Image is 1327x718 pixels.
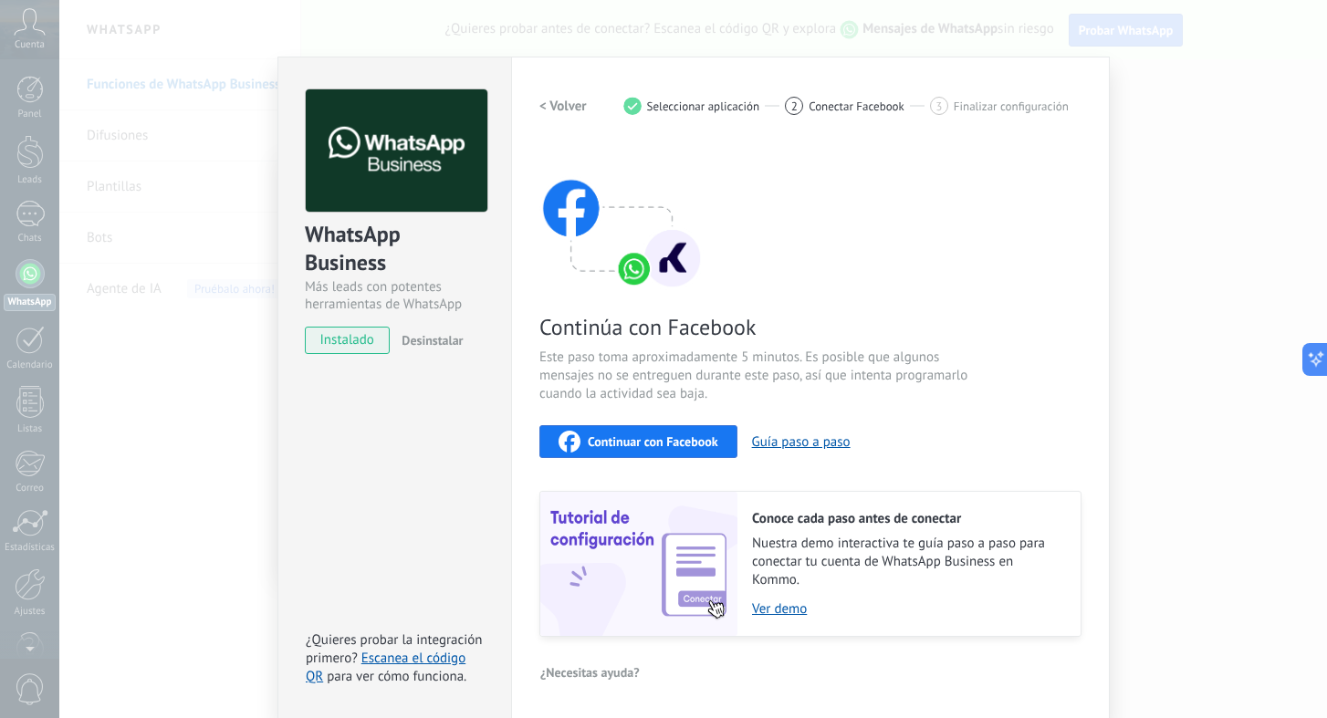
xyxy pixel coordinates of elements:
span: ¿Necesitas ayuda? [540,666,640,679]
h2: Conoce cada paso antes de conectar [752,510,1062,527]
button: ¿Necesitas ayuda? [539,659,641,686]
a: Escanea el código QR [306,650,465,685]
h2: < Volver [539,98,587,115]
a: Ver demo [752,600,1062,618]
span: 2 [791,99,798,114]
div: Más leads con potentes herramientas de WhatsApp [305,278,485,313]
span: Este paso toma aproximadamente 5 minutos. Es posible que algunos mensajes no se entreguen durante... [539,349,974,403]
span: Desinstalar [402,332,463,349]
div: WhatsApp Business [305,220,485,278]
button: Continuar con Facebook [539,425,737,458]
button: Desinstalar [394,327,463,354]
button: < Volver [539,89,587,122]
span: Continuar con Facebook [588,435,718,448]
span: ¿Quieres probar la integración primero? [306,631,483,667]
span: Conectar Facebook [809,99,904,113]
img: connect with facebook [539,144,704,290]
span: 3 [935,99,942,114]
span: para ver cómo funciona. [327,668,466,685]
span: instalado [306,327,389,354]
span: Nuestra demo interactiva te guía paso a paso para conectar tu cuenta de WhatsApp Business en Kommo. [752,535,1062,589]
button: Guía paso a paso [752,433,851,451]
span: Finalizar configuración [954,99,1069,113]
span: Seleccionar aplicación [647,99,760,113]
span: Continúa con Facebook [539,313,974,341]
img: logo_main.png [306,89,487,213]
